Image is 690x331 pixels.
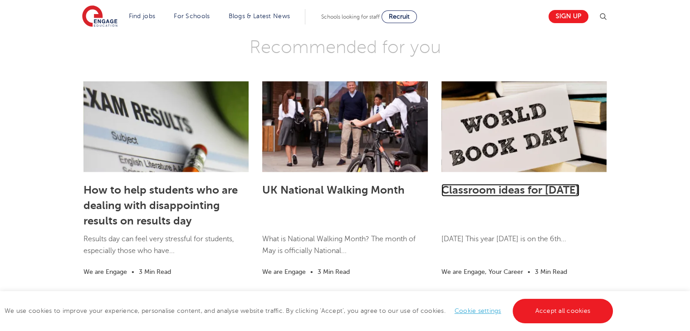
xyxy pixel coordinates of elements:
li: • [127,267,139,277]
a: Classroom ideas for [DATE] [441,184,579,196]
a: Accept all cookies [513,299,613,323]
a: Recruit [382,10,417,23]
li: 3 Min Read [535,267,567,277]
a: How to help students who are dealing with disappointing results on results day [83,184,238,227]
a: Sign up [548,10,588,23]
li: • [306,267,318,277]
li: We are Engage [262,267,306,277]
span: We use cookies to improve your experience, personalise content, and analyse website traffic. By c... [5,307,615,314]
span: Recruit [389,13,410,20]
li: We are Engage [83,267,127,277]
a: UK National Walking Month [262,184,405,196]
a: Find jobs [129,13,156,19]
span: Schools looking for staff [321,14,380,20]
a: For Schools [174,13,210,19]
h3: Recommended for you [77,36,613,58]
img: Engage Education [82,5,117,28]
li: We are Engage, Your Career [441,267,523,277]
a: Blogs & Latest News [229,13,290,19]
a: Cookie settings [455,307,501,314]
p: Results day can feel very stressful for students, especially those who have... [83,233,249,266]
li: • [523,267,535,277]
p: What is National Walking Month? The month of May is officially National... [262,233,427,266]
li: 3 Min Read [318,267,350,277]
p: [DATE] This year [DATE] is on the 6th... [441,233,607,254]
li: 3 Min Read [139,267,171,277]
